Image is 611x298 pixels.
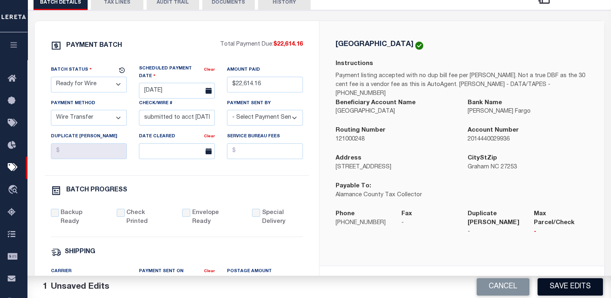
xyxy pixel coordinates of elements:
p: 121000248 [336,135,456,144]
input: $ [227,143,303,159]
a: Clear [204,68,215,72]
a: Clear [204,269,215,273]
p: - [468,228,522,237]
h6: SHIPPING [65,249,95,256]
label: Amount Paid [227,67,260,73]
label: Date Cleared [139,133,175,140]
p: [PERSON_NAME] Fargo [468,107,588,116]
input: $ [51,143,127,159]
p: 2014440029936 [468,135,588,144]
label: Scheduled Payment Date [139,65,204,80]
label: Bank Name [468,99,502,108]
label: Service Bureau Fees [227,133,280,140]
span: $22,614.16 [273,42,303,47]
label: Payable To: [336,182,371,191]
h6: BATCH PROGRESS [66,187,127,193]
span: 1 [43,283,48,291]
button: Cancel [477,278,529,296]
label: Beneficiary Account Name [336,99,416,108]
p: [STREET_ADDRESS] [336,163,456,172]
input: $ [227,77,303,92]
img: check-icon-green.svg [415,42,423,50]
label: Payment Sent By [227,100,271,107]
p: Total Payment Due: [220,40,303,49]
a: Clear [204,134,215,139]
i: travel_explore [8,185,21,195]
label: Phone [336,210,355,219]
p: [PHONE_NUMBER] [336,219,390,228]
label: CityStZip [468,154,497,163]
p: Payment listing accepted with no dup bill fee per [PERSON_NAME]. Not a true DBF as the 30 cent fe... [336,72,588,99]
p: Graham NC 27253 [468,163,588,172]
p: - [401,219,456,228]
label: Batch Status [51,66,92,73]
label: Instructions [336,59,373,69]
label: Special Delivery [262,209,303,227]
button: Save Edits [538,278,603,296]
label: Duplicate [PERSON_NAME] [51,133,117,140]
label: Payment Method [51,100,95,107]
p: Alamance County Tax Collector [336,191,456,200]
label: Max Parcel/Check [534,210,588,228]
label: Carrier [51,268,71,275]
label: Account Number [468,126,519,135]
label: Routing Number [336,126,386,135]
p: [GEOGRAPHIC_DATA] [336,107,456,116]
label: Check Printed [126,209,162,227]
h5: [GEOGRAPHIC_DATA] [336,41,414,48]
span: Unsaved Edits [51,283,109,291]
label: Address [336,154,361,163]
label: Payment Sent On [139,268,183,275]
label: Backup Ready [61,209,97,227]
h6: PAYMENT BATCH [66,42,122,49]
label: Envelope Ready [192,209,233,227]
label: Check/Wire # [139,100,172,107]
label: Postage Amount [227,268,272,275]
p: - [534,228,588,237]
label: Duplicate [PERSON_NAME] [468,210,522,228]
label: Fax [401,210,412,219]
